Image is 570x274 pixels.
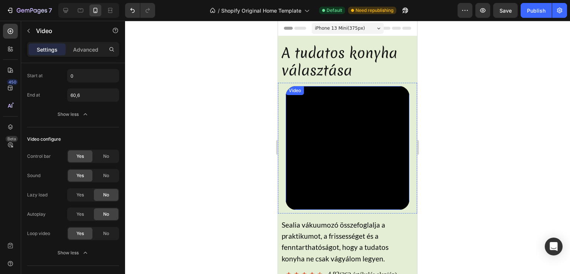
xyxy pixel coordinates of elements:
div: Show less [58,111,89,118]
div: Open Intercom Messenger [545,238,563,255]
span: No [103,172,109,179]
span: Need republishing [356,7,393,14]
span: No [103,230,109,237]
span: 4.83 [50,250,62,257]
div: Video configure [27,136,61,143]
span: No [103,211,109,218]
p: Settings [37,46,58,53]
div: Control bar [27,153,51,160]
div: Autoplay [27,211,46,218]
div: Video [9,66,24,73]
button: Save [493,3,518,18]
button: Show less [27,108,119,121]
div: Publish [527,7,546,14]
p: Video [36,26,99,35]
div: Start at [27,72,43,79]
span: Yes [76,153,84,160]
span: Sealia vákuumozó összefoglalja a praktikumot, a frissességet és a fenntarthatóságot, hogy a tudat... [4,200,111,242]
div: Loop video [27,230,50,237]
div: Show less [58,249,89,257]
input: mm:ss [67,88,119,102]
div: Undo/Redo [125,3,155,18]
span: No [103,153,109,160]
button: Show less [27,246,119,260]
iframe: Video [8,65,131,189]
span: No [103,192,109,198]
span: Save [499,7,512,14]
button: Publish [521,3,552,18]
span: / [218,7,220,14]
span: Yes [76,230,84,237]
div: Sound [27,172,40,179]
span: Shopify Original Home Template [221,7,301,14]
input: mm:ss [67,69,119,82]
div: Beta [6,136,18,142]
span: Yes [76,211,84,218]
div: 450 [7,79,18,85]
button: 7 [3,3,55,18]
p: 7 [49,6,52,15]
span: (362 értékelés alapján) [62,250,119,257]
div: End at [27,92,40,98]
div: Lazy load [27,192,47,198]
iframe: Design area [278,21,417,274]
p: Advanced [73,46,98,53]
span: Default [327,7,342,14]
span: Yes [76,172,84,179]
span: Yes [76,192,84,198]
